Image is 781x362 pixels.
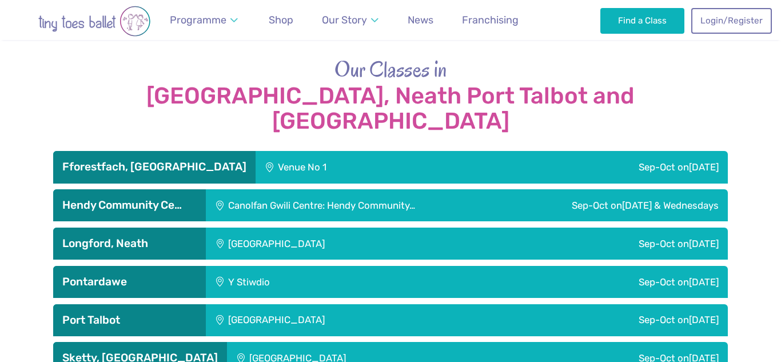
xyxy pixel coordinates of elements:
a: Login/Register [691,8,771,33]
span: News [408,14,433,26]
span: Our Classes in [334,54,447,84]
h3: Port Talbot [62,313,197,327]
div: Y Stiwdio [206,266,428,298]
div: Sep-Oct on [501,228,728,260]
div: Sep-Oct on [503,189,728,221]
span: Our Story [322,14,367,26]
div: Sep-Oct on [428,266,728,298]
span: Shop [269,14,293,26]
span: [DATE] [689,238,719,249]
div: Canolfan Gwili Centre: Hendy Community… [206,189,503,221]
div: Sep-Oct on [501,304,728,336]
h3: Longford, Neath [62,237,197,250]
span: [DATE] [689,314,719,325]
h3: Hendy Community Ce… [62,198,197,212]
span: Programme [170,14,226,26]
span: [DATE] & Wednesdays [622,200,719,211]
h3: Fforestfach, [GEOGRAPHIC_DATA] [62,160,246,174]
div: [GEOGRAPHIC_DATA] [206,228,501,260]
span: [DATE] [689,276,719,288]
a: Programme [165,7,244,33]
a: Franchising [457,7,524,33]
div: [GEOGRAPHIC_DATA] [206,304,501,336]
img: tiny toes ballet [14,6,174,37]
div: Sep-Oct on [467,151,728,183]
a: Our Story [317,7,384,33]
div: Venue No 1 [256,151,467,183]
a: News [403,7,439,33]
span: [DATE] [689,161,719,173]
a: Find a Class [600,8,684,33]
h3: Pontardawe [62,275,197,289]
span: Franchising [462,14,519,26]
strong: [GEOGRAPHIC_DATA], Neath Port Talbot and [GEOGRAPHIC_DATA] [53,83,728,134]
a: Shop [264,7,298,33]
